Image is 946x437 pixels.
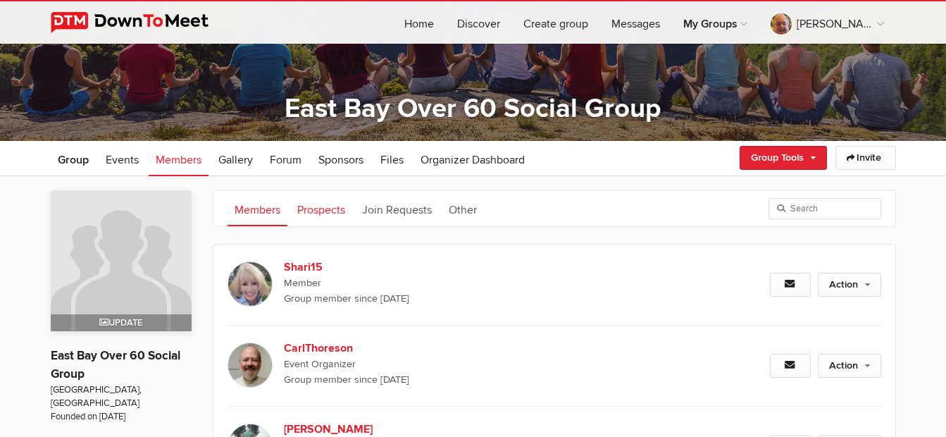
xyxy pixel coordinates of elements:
a: Action [818,273,881,297]
a: Messages [600,1,671,44]
img: CarlThoreson [228,343,273,388]
a: Organizer Dashboard [413,141,532,176]
a: Discover [446,1,511,44]
span: Files [380,153,404,167]
a: Gallery [211,141,260,176]
a: Update [51,190,192,331]
a: Files [373,141,411,176]
a: Events [99,141,146,176]
span: Gallery [218,153,253,167]
input: Search [768,198,881,219]
a: My Groups [672,1,759,44]
a: Invite [835,146,896,170]
a: Members [149,141,209,176]
span: Forum [270,153,301,167]
img: East Bay Over 60 Social Group [51,190,192,331]
a: Other [442,191,484,226]
img: DownToMeet [51,12,230,33]
span: Group [58,153,89,167]
b: CarlThoreson [284,340,525,357]
a: East Bay Over 60 Social Group [285,92,661,125]
span: [GEOGRAPHIC_DATA], [GEOGRAPHIC_DATA] [51,383,192,411]
a: Sponsors [311,141,371,176]
span: Organizer Dashboard [421,153,525,167]
span: Group member since [DATE] [284,372,685,388]
span: Members [156,153,201,167]
b: Shari15 [284,259,525,276]
span: Update [99,317,142,328]
span: Sponsors [318,153,363,167]
a: Create group [512,1,599,44]
a: Members [228,191,287,226]
a: Action [818,354,881,378]
span: Founded on [DATE] [51,410,192,424]
span: Group member since [DATE] [284,291,685,307]
a: East Bay Over 60 Social Group [51,348,180,381]
span: Events [106,153,139,167]
span: Member [284,276,685,291]
a: CarlThoreson Event Organizer Group member since [DATE] [228,325,685,406]
a: [PERSON_NAME] [759,1,895,44]
a: Forum [263,141,309,176]
img: Shari15 [228,261,273,307]
a: Group [51,141,96,176]
span: Event Organizer [284,357,685,372]
a: Home [393,1,445,44]
a: Group Tools [740,146,827,170]
a: Join Requests [355,191,439,226]
a: Prospects [290,191,352,226]
a: Shari15 Member Group member since [DATE] [228,245,685,325]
